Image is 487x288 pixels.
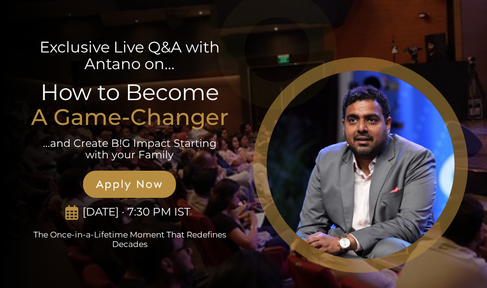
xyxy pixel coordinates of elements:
[40,38,220,73] span: Exclusive Live Q&A with Antano on...
[31,103,228,131] strong: A Game-Changer
[41,79,219,106] span: How to Become
[78,206,194,219] p: [DATE] · 7:30 PM IST
[93,177,165,191] span: Apply Now
[30,138,229,161] p: ...and Create B!G Impact Starting with your Family
[83,171,176,198] a: Apply Now
[20,230,239,249] p: The Once-in-a-Lifetime Moment That Redefines Decades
